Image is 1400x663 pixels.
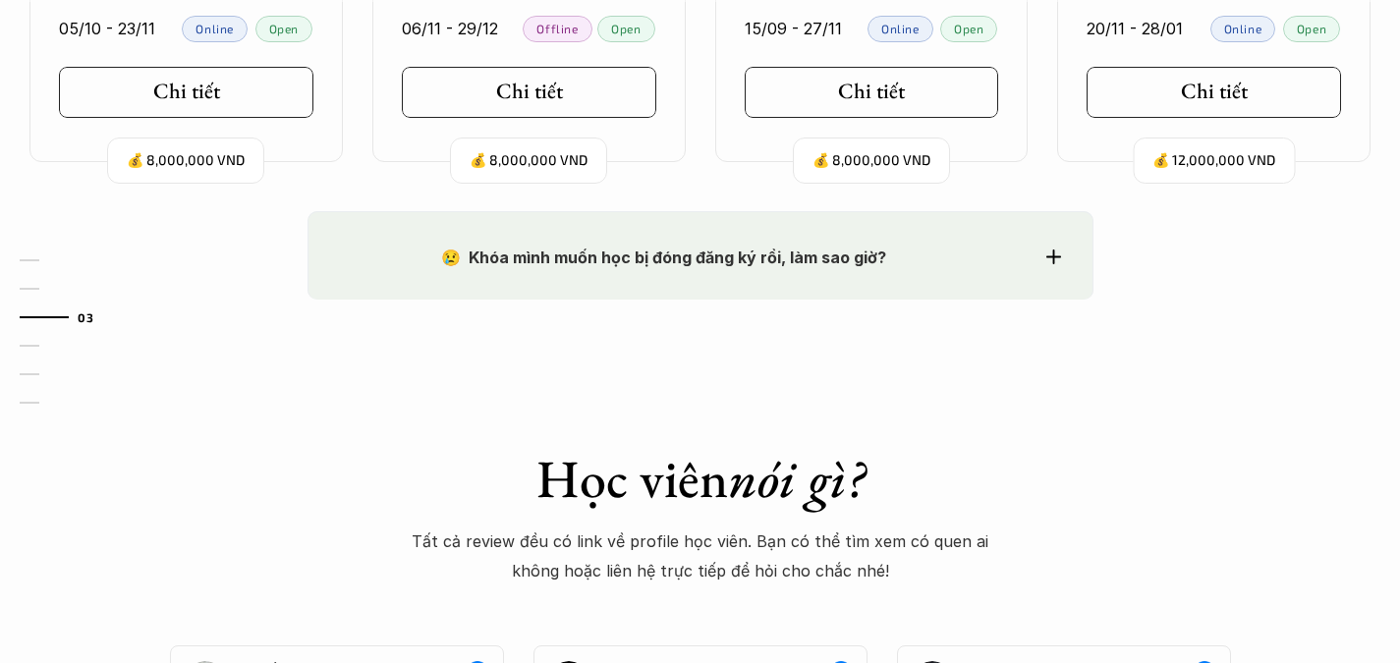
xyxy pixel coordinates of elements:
[412,526,989,586] p: Tất cả review đều có link về profile học viên. Bạn có thể tìm xem có quen ai không hoặc liên hệ t...
[1297,22,1326,35] p: Open
[1087,67,1341,118] a: Chi tiết
[611,22,641,35] p: Open
[838,79,905,104] h5: Chi tiết
[78,310,93,324] strong: 03
[127,147,245,174] p: 💰 8,000,000 VND
[536,22,578,35] p: Offline
[745,67,999,118] a: Chi tiết
[881,22,920,35] p: Online
[269,22,299,35] p: Open
[1224,22,1262,35] p: Online
[812,147,930,174] p: 💰 8,000,000 VND
[496,79,563,104] h5: Chi tiết
[728,444,865,513] em: nói gì?
[1087,14,1183,43] p: 20/11 - 28/01
[954,22,983,35] p: Open
[196,22,234,35] p: Online
[20,305,113,329] a: 03
[412,447,989,511] h1: Học viên
[470,147,588,174] p: 💰 8,000,000 VND
[153,79,220,104] h5: Chi tiết
[402,14,498,43] p: 06/11 - 29/12
[745,14,842,43] p: 15/09 - 27/11
[1181,79,1248,104] h5: Chi tiết
[441,248,886,267] strong: 😢 Khóa mình muốn học bị đóng đăng ký rồi, làm sao giờ?
[402,67,656,118] a: Chi tiết
[1152,147,1275,174] p: 💰 12,000,000 VND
